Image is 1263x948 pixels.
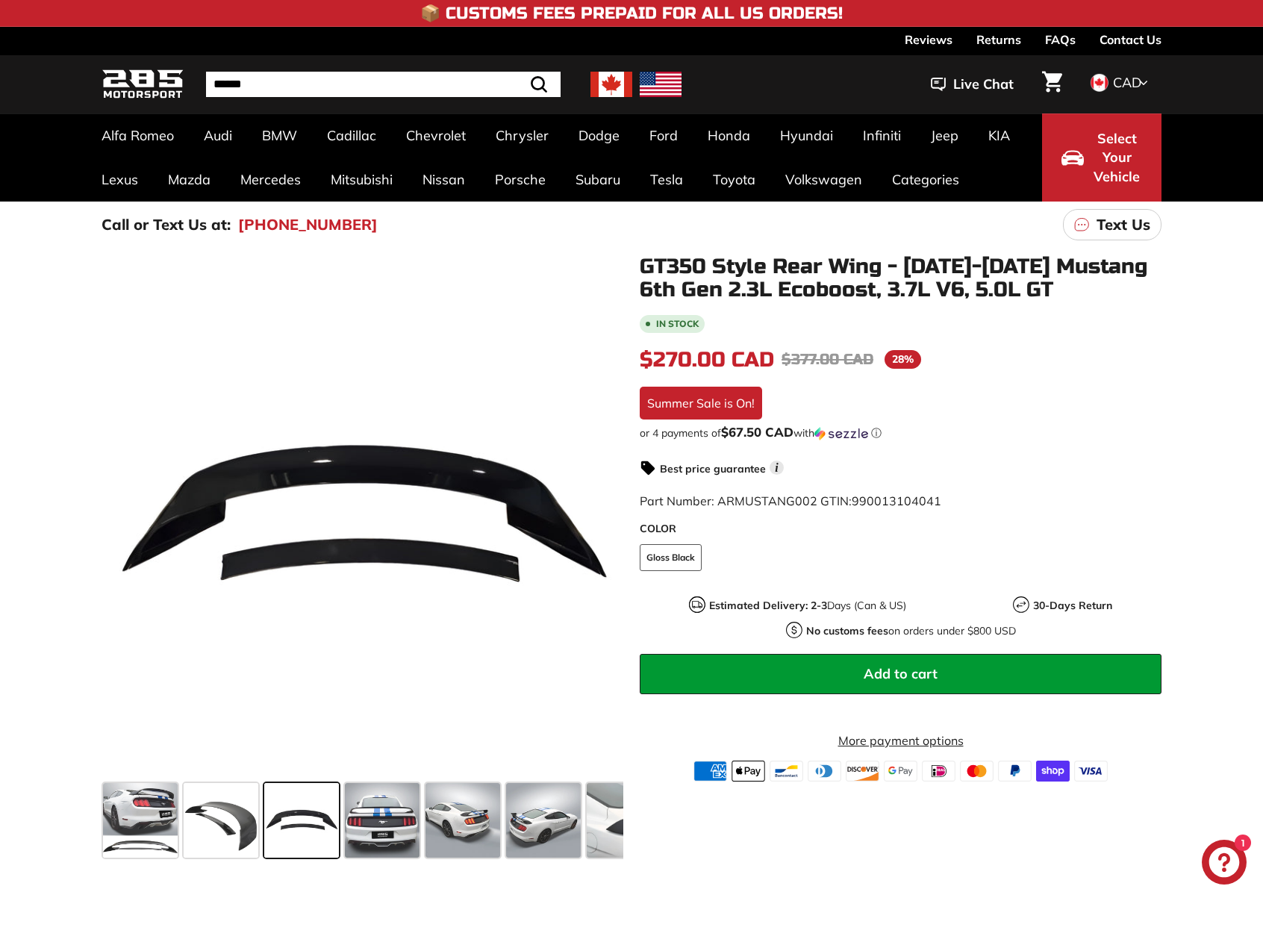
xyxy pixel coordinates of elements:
[561,158,635,202] a: Subaru
[1113,74,1141,91] span: CAD
[640,521,1161,537] label: COLOR
[247,113,312,158] a: BMW
[884,761,917,782] img: google_pay
[852,493,941,508] span: 990013104041
[102,67,184,102] img: Logo_285_Motorsport_areodynamics_components
[640,493,941,508] span: Part Number: ARMUSTANG002 GTIN:
[732,761,765,782] img: apple_pay
[640,347,774,372] span: $270.00 CAD
[698,158,770,202] a: Toyota
[640,387,762,420] div: Summer Sale is On!
[973,113,1025,158] a: KIA
[905,27,952,52] a: Reviews
[846,761,879,782] img: discover
[391,113,481,158] a: Chevrolet
[1033,59,1071,110] a: Cart
[206,72,561,97] input: Search
[1100,27,1161,52] a: Contact Us
[635,158,698,202] a: Tesla
[693,761,727,782] img: american_express
[634,113,693,158] a: Ford
[953,75,1014,94] span: Live Chat
[922,761,955,782] img: ideal
[87,158,153,202] a: Lexus
[806,624,888,637] strong: No customs fees
[885,350,921,369] span: 28%
[1045,27,1076,52] a: FAQs
[998,761,1032,782] img: paypal
[877,158,974,202] a: Categories
[408,158,480,202] a: Nissan
[808,761,841,782] img: diners_club
[640,425,1161,440] div: or 4 payments of with
[564,113,634,158] a: Dodge
[916,113,973,158] a: Jeep
[312,113,391,158] a: Cadillac
[864,665,938,682] span: Add to cart
[960,761,994,782] img: master
[1036,761,1070,782] img: shopify_pay
[770,761,803,782] img: bancontact
[721,424,793,440] span: $67.50 CAD
[225,158,316,202] a: Mercedes
[640,425,1161,440] div: or 4 payments of$67.50 CADwithSezzle Click to learn more about Sezzle
[640,255,1161,302] h1: GT350 Style Rear Wing - [DATE]-[DATE] Mustang 6th Gen 2.3L Ecoboost, 3.7L V6, 5.0L GT
[848,113,916,158] a: Infiniti
[814,427,868,440] img: Sezzle
[765,113,848,158] a: Hyundai
[316,158,408,202] a: Mitsubishi
[102,213,231,236] p: Call or Text Us at:
[189,113,247,158] a: Audi
[238,213,378,236] a: [PHONE_NUMBER]
[976,27,1021,52] a: Returns
[1042,113,1161,202] button: Select Your Vehicle
[1063,209,1161,240] a: Text Us
[640,732,1161,749] a: More payment options
[770,158,877,202] a: Volkswagen
[640,654,1161,694] button: Add to cart
[1074,761,1108,782] img: visa
[656,319,699,328] b: In stock
[770,461,784,475] span: i
[1097,213,1150,236] p: Text Us
[911,66,1033,103] button: Live Chat
[87,113,189,158] a: Alfa Romeo
[480,158,561,202] a: Porsche
[693,113,765,158] a: Honda
[660,462,766,475] strong: Best price guarantee
[1091,129,1142,187] span: Select Your Vehicle
[1197,840,1251,888] inbox-online-store-chat: Shopify online store chat
[806,623,1016,639] p: on orders under $800 USD
[1033,599,1112,612] strong: 30-Days Return
[481,113,564,158] a: Chrysler
[709,599,827,612] strong: Estimated Delivery: 2-3
[782,350,873,369] span: $377.00 CAD
[420,4,843,22] h4: 📦 Customs Fees Prepaid for All US Orders!
[709,598,906,614] p: Days (Can & US)
[153,158,225,202] a: Mazda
